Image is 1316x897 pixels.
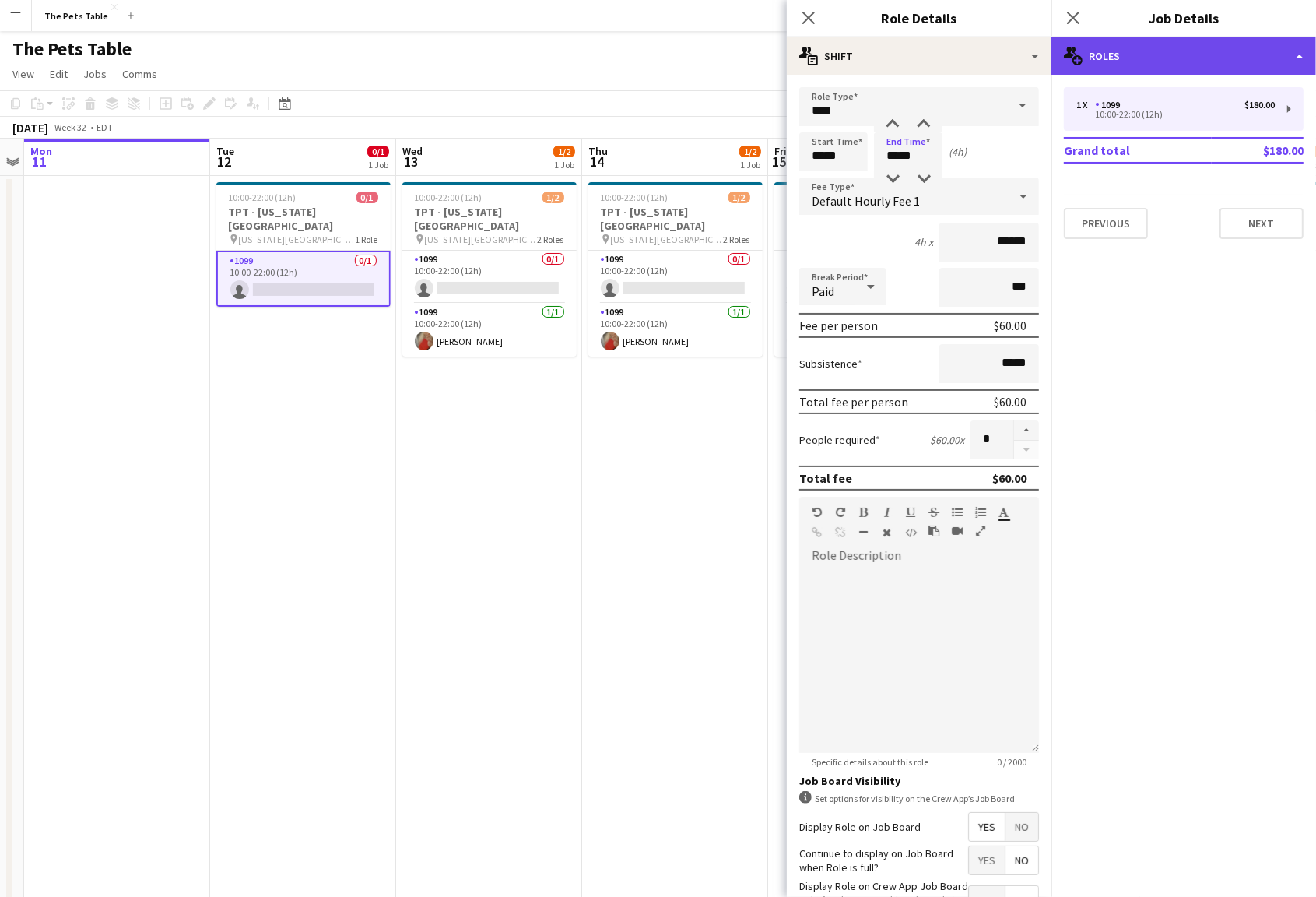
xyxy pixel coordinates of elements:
button: Increase [1014,420,1039,441]
span: Tue [216,144,234,158]
app-job-card: 10:00-22:00 (12h)1/2TPT - [US_STATE][GEOGRAPHIC_DATA] [US_STATE][GEOGRAPHIC_DATA]2 Roles10990/110... [774,182,949,357]
div: $60.00 [994,318,1026,333]
div: Total fee [799,470,852,486]
span: View [12,67,34,81]
span: Default Hourly Fee 1 [812,193,920,209]
span: 1/2 [542,192,564,203]
div: 1 Job [554,159,574,171]
span: [US_STATE][GEOGRAPHIC_DATA] [611,234,724,245]
button: Horizontal Line [858,526,869,539]
app-job-card: 10:00-22:00 (12h)0/1TPT - [US_STATE][GEOGRAPHIC_DATA] [US_STATE][GEOGRAPHIC_DATA]1 Role10990/110:... [216,182,391,307]
span: 1 Role [356,234,378,245]
span: Wed [402,144,423,158]
h3: Job Board Visibility [799,774,1039,788]
label: Subsistence [799,357,862,371]
app-card-role: 10991/110:00-22:00 (12h)[PERSON_NAME] [774,304,949,357]
span: 10:00-22:00 (12h) [229,192,297,203]
span: [US_STATE][GEOGRAPHIC_DATA] [425,234,538,245]
span: 1/2 [553,146,575,157]
app-card-role: 10990/110:00-22:00 (12h) [588,251,763,304]
div: $60.00 [994,394,1026,410]
button: Undo [812,506,823,519]
label: People required [799,433,880,447]
span: Edit [50,67,68,81]
app-job-card: 10:00-22:00 (12h)1/2TPT - [US_STATE][GEOGRAPHIC_DATA] [US_STATE][GEOGRAPHIC_DATA]2 Roles10990/110... [402,182,577,357]
button: Clear Formatting [882,526,893,539]
span: Comms [122,67,157,81]
span: No [1005,846,1038,874]
span: 1/2 [728,192,750,203]
button: HTML Code [905,526,916,539]
button: Next [1219,208,1304,239]
label: Continue to display on Job Board when Role is full? [799,846,968,874]
label: Display Role on Job Board [799,820,921,834]
button: Redo [835,506,846,519]
button: Strikethrough [928,506,939,519]
span: 15 [772,153,787,171]
span: 0/1 [367,146,389,157]
div: $60.00 [992,470,1026,486]
div: EDT [97,121,113,133]
div: 4h x [914,235,933,249]
td: Grand total [1064,138,1212,163]
div: [DATE] [12,120,48,135]
span: 0 / 2000 [984,756,1039,768]
span: Paid [812,283,834,299]
button: Unordered List [952,506,963,519]
app-card-role: 10990/110:00-22:00 (12h) [402,251,577,304]
a: View [6,64,40,84]
h3: TPT - [US_STATE][GEOGRAPHIC_DATA] [774,205,949,233]
span: Yes [969,813,1005,841]
h3: TPT - [US_STATE][GEOGRAPHIC_DATA] [216,205,391,233]
td: $180.00 [1212,138,1304,163]
span: 0/1 [356,192,378,203]
h3: TPT - [US_STATE][GEOGRAPHIC_DATA] [588,205,763,233]
div: Total fee per person [799,394,908,410]
div: Set options for visibility on the Crew App’s Job Board [799,791,1039,806]
button: Paste as plain text [928,525,939,537]
h3: Job Details [1051,8,1316,28]
span: Jobs [83,67,107,81]
a: Comms [116,64,163,84]
button: Previous [1064,208,1148,239]
a: Jobs [77,64,113,84]
span: 1/2 [739,146,761,157]
div: $180.00 [1244,100,1275,111]
app-card-role: 10991/110:00-22:00 (12h)[PERSON_NAME] [402,304,577,357]
span: 2 Roles [538,234,564,245]
div: 1 Job [740,159,760,171]
div: Fee per person [799,318,878,333]
span: Thu [588,144,608,158]
button: Bold [858,506,869,519]
span: Specific details about this role [799,756,941,768]
button: Italic [882,506,893,519]
app-card-role: 10991/110:00-22:00 (12h)[PERSON_NAME] [588,304,763,357]
button: Text Color [998,506,1009,519]
span: Week 32 [51,121,90,133]
button: Insert video [952,525,963,537]
span: [US_STATE][GEOGRAPHIC_DATA] [239,234,356,245]
button: Underline [905,506,916,519]
span: Mon [30,144,52,158]
span: Fri [774,144,787,158]
button: Ordered List [975,506,986,519]
span: No [1005,813,1038,841]
span: 14 [586,153,608,171]
h3: TPT - [US_STATE][GEOGRAPHIC_DATA] [402,205,577,233]
span: 2 Roles [724,234,750,245]
app-job-card: 10:00-22:00 (12h)1/2TPT - [US_STATE][GEOGRAPHIC_DATA] [US_STATE][GEOGRAPHIC_DATA]2 Roles10990/110... [588,182,763,357]
span: Yes [969,846,1005,874]
div: 1 x [1076,100,1095,111]
div: 1 Job [368,159,388,171]
div: 10:00-22:00 (12h) [1076,111,1275,118]
app-card-role: 10990/110:00-22:00 (12h) [774,251,949,304]
div: Roles [1051,37,1316,75]
div: $60.00 x [930,433,964,447]
button: Fullscreen [975,525,986,537]
h1: The Pets Table [12,37,132,61]
div: 1099 [1095,100,1126,111]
